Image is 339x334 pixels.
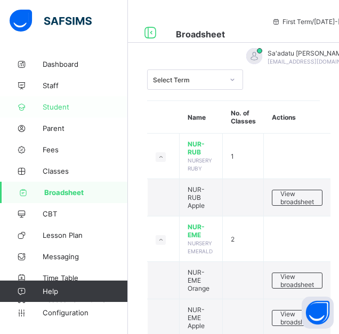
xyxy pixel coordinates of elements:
span: NURSERY RUBY [188,157,212,172]
span: 2 [231,235,235,243]
a: View broadsheet [272,273,322,281]
a: View broadsheet [272,190,322,198]
span: NURSERY EMERALD [188,240,213,254]
img: safsims [10,10,92,32]
span: Lesson Plan [43,231,128,239]
th: Actions [264,101,331,134]
a: View broadsheet [272,310,322,318]
span: Broadsheet [44,188,128,197]
span: View broadsheet [280,310,314,326]
div: Select Term [153,76,223,84]
th: Name [180,101,223,134]
span: Time Table [43,274,128,282]
span: NUR-EME Orange [188,268,209,292]
span: NUR-RUB [188,140,214,156]
span: View broadsheet [280,273,314,289]
span: NUR-EME [188,223,214,239]
span: NUR-EME Apple [188,306,205,330]
span: CBT [43,209,128,218]
span: Classes [43,167,128,175]
span: 1 [231,152,234,160]
span: Messaging [43,252,128,261]
span: Staff [43,81,128,90]
span: Fees [43,145,128,154]
span: Student [43,103,128,111]
span: Help [43,287,127,296]
button: Open asap [302,297,334,329]
span: Parent [43,124,128,133]
span: NUR-RUB Apple [188,185,205,209]
th: No. of Classes [223,101,264,134]
span: Broadsheet [176,29,225,40]
span: View broadsheet [280,190,314,206]
span: Dashboard [43,60,128,68]
span: Configuration [43,308,127,317]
